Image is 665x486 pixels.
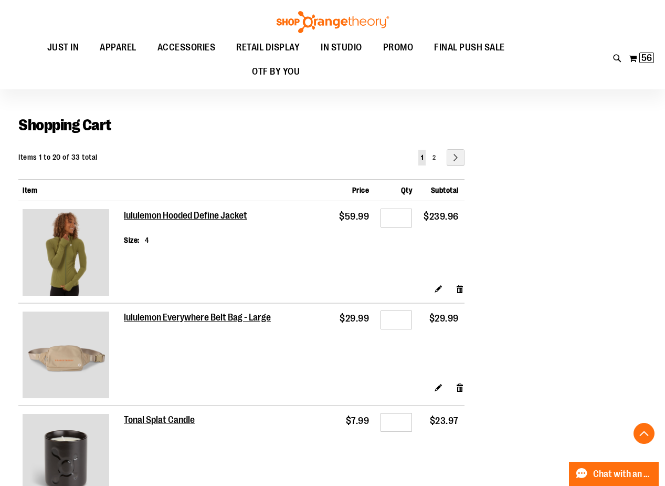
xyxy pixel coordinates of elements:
a: Tonal Splat Candle [124,415,195,426]
span: Items 1 to 20 of 33 total [18,153,98,161]
span: APPAREL [100,36,136,59]
span: Subtotal [431,186,459,194]
button: Chat with an Expert [569,462,659,486]
span: Qty [401,186,413,194]
span: Chat with an Expert [593,469,652,479]
img: lululemon Everywhere Belt Bag - Large [23,312,109,398]
span: Shopping Cart [18,116,111,134]
span: IN STUDIO [321,36,362,59]
button: Back To Top [634,423,655,444]
a: lululemon Everywhere Belt Bag - Large [23,312,120,401]
span: OTF BY YOU [252,60,300,84]
a: Remove item [456,382,465,393]
span: RETAIL DISPLAY [236,36,300,59]
span: JUST IN [47,36,79,59]
span: $7.99 [346,416,370,426]
span: $239.96 [424,211,459,222]
a: lululemon Hooded Define Jacket [23,209,120,298]
span: $29.99 [429,313,459,324]
span: 2 [432,154,436,161]
span: $23.97 [430,416,459,426]
span: PROMO [383,36,414,59]
dd: 4 [145,235,150,245]
span: $29.99 [340,313,369,324]
a: lululemon Hooded Define Jacket [124,210,248,222]
a: lululemon Everywhere Belt Bag - Large [124,312,272,324]
a: 2 [430,150,438,166]
img: Shop Orangetheory [275,11,390,33]
span: ACCESSORIES [157,36,216,59]
span: $59.99 [339,211,369,222]
a: Remove item [456,283,465,294]
span: FINAL PUSH SALE [434,36,505,59]
span: Item [23,186,37,194]
span: 56 [641,53,652,63]
span: Price [352,186,370,194]
img: lululemon Hooded Define Jacket [23,209,109,296]
dt: Size [124,235,140,245]
span: 1 [421,154,423,161]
